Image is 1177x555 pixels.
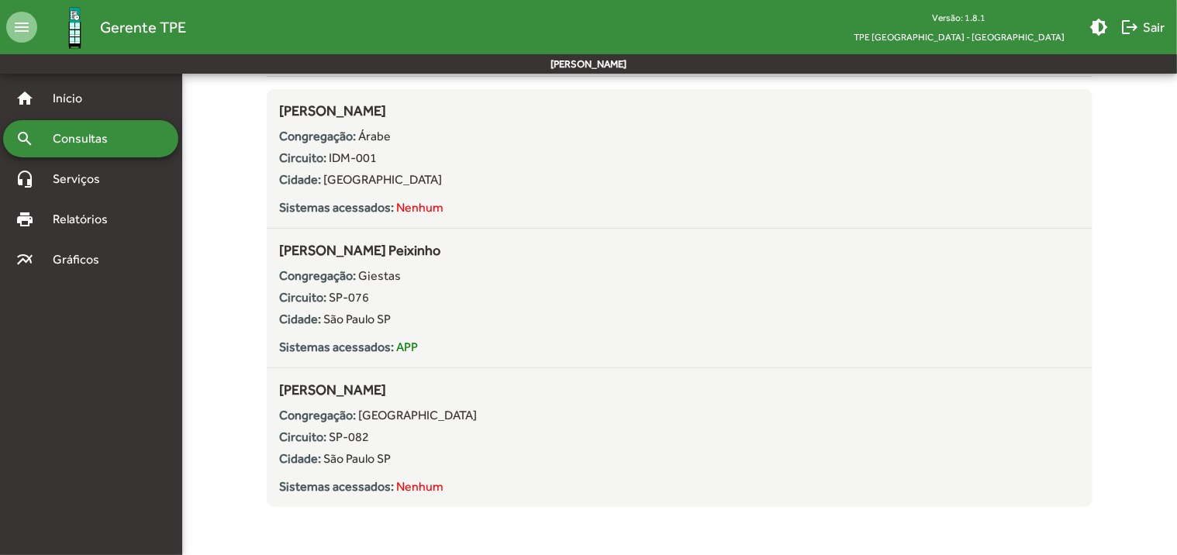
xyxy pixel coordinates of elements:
[16,89,34,108] mat-icon: home
[43,89,105,108] span: Início
[50,2,100,53] img: Logo
[279,451,321,466] strong: Cidade:
[16,210,34,229] mat-icon: print
[100,15,186,40] span: Gerente TPE
[358,408,477,422] span: [GEOGRAPHIC_DATA]
[279,312,321,326] strong: Cidade:
[279,150,326,165] strong: Circuito:
[43,170,121,188] span: Serviços
[329,150,377,165] span: IDM-001
[43,129,128,148] span: Consultas
[841,27,1077,47] span: TPE [GEOGRAPHIC_DATA] - [GEOGRAPHIC_DATA]
[279,340,394,354] strong: Sistemas acessados:
[1120,13,1165,41] span: Sair
[279,290,326,305] strong: Circuito:
[396,479,444,494] span: Nenhum
[329,290,369,305] span: SP-076
[279,479,394,494] strong: Sistemas acessados:
[1089,18,1108,36] mat-icon: brightness_medium
[16,250,34,269] mat-icon: multiline_chart
[323,312,391,326] span: São Paulo SP
[323,451,391,466] span: São Paulo SP
[279,172,321,187] strong: Cidade:
[396,340,418,354] span: APP
[396,200,444,215] span: Nenhum
[1120,18,1139,36] mat-icon: logout
[841,8,1077,27] div: Versão: 1.8.1
[279,381,386,398] span: [PERSON_NAME]
[16,170,34,188] mat-icon: headset_mic
[329,429,369,444] span: SP-082
[323,172,442,187] span: [GEOGRAPHIC_DATA]
[279,200,394,215] strong: Sistemas acessados:
[279,129,356,143] strong: Congregação:
[1114,13,1171,41] button: Sair
[279,268,356,283] strong: Congregação:
[358,129,391,143] span: Árabe
[43,210,128,229] span: Relatórios
[279,102,386,119] span: [PERSON_NAME]
[16,129,34,148] mat-icon: search
[279,429,326,444] strong: Circuito:
[6,12,37,43] mat-icon: menu
[37,2,186,53] a: Gerente TPE
[358,268,401,283] span: Giestas
[279,408,356,422] strong: Congregação:
[279,242,440,258] span: [PERSON_NAME] Peixinho
[43,250,120,269] span: Gráficos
